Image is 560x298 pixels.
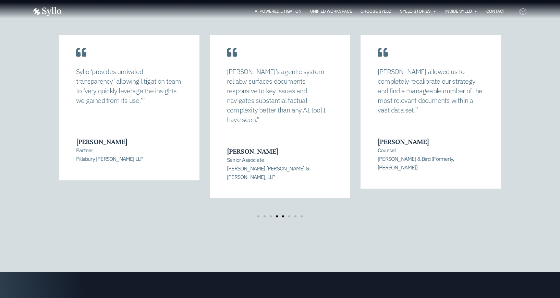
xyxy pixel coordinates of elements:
[264,215,266,217] span: Go to slide 2
[378,67,484,115] p: [PERSON_NAME] allowed us to completely recalibrate our strategy and find a manageable number of t...
[59,35,199,199] div: 4 / 8
[445,8,472,14] a: Inside Syllo
[282,215,284,217] span: Go to slide 5
[76,137,182,146] h3: [PERSON_NAME]
[227,156,332,181] p: Senior Associate [PERSON_NAME] [PERSON_NAME] & [PERSON_NAME], LLP
[270,215,272,217] span: Go to slide 3
[301,215,303,217] span: Go to slide 8
[75,8,505,15] nav: Menu
[361,8,391,14] a: Choose Syllo
[255,8,302,14] a: AI Powered Litigation
[378,146,484,171] p: Counsel [PERSON_NAME] & Bird (Formerly, [PERSON_NAME])
[76,146,182,163] p: Partner Pillsbury [PERSON_NAME] LLP
[257,215,259,217] span: Go to slide 1
[310,8,352,14] a: Unified Workspace
[210,35,350,199] div: 5 / 8
[76,67,182,105] p: Syllo ‘provides unrivaled transparency’ allowing litigation team to ‘very quickly leverage the in...
[75,8,505,15] div: Menu Toggle
[227,147,332,156] h3: [PERSON_NAME]
[227,67,333,124] p: [PERSON_NAME]’s agentic system reliably surfaces documents responsive to key issues and navigates...
[400,8,431,14] a: Syllo Stories
[294,215,296,217] span: Go to slide 7
[276,215,278,217] span: Go to slide 4
[33,7,61,16] img: Vector
[361,35,501,199] div: 6 / 8
[486,8,505,14] a: Contact
[59,35,501,218] div: Carousel
[288,215,290,217] span: Go to slide 6
[378,137,484,146] h3: [PERSON_NAME]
